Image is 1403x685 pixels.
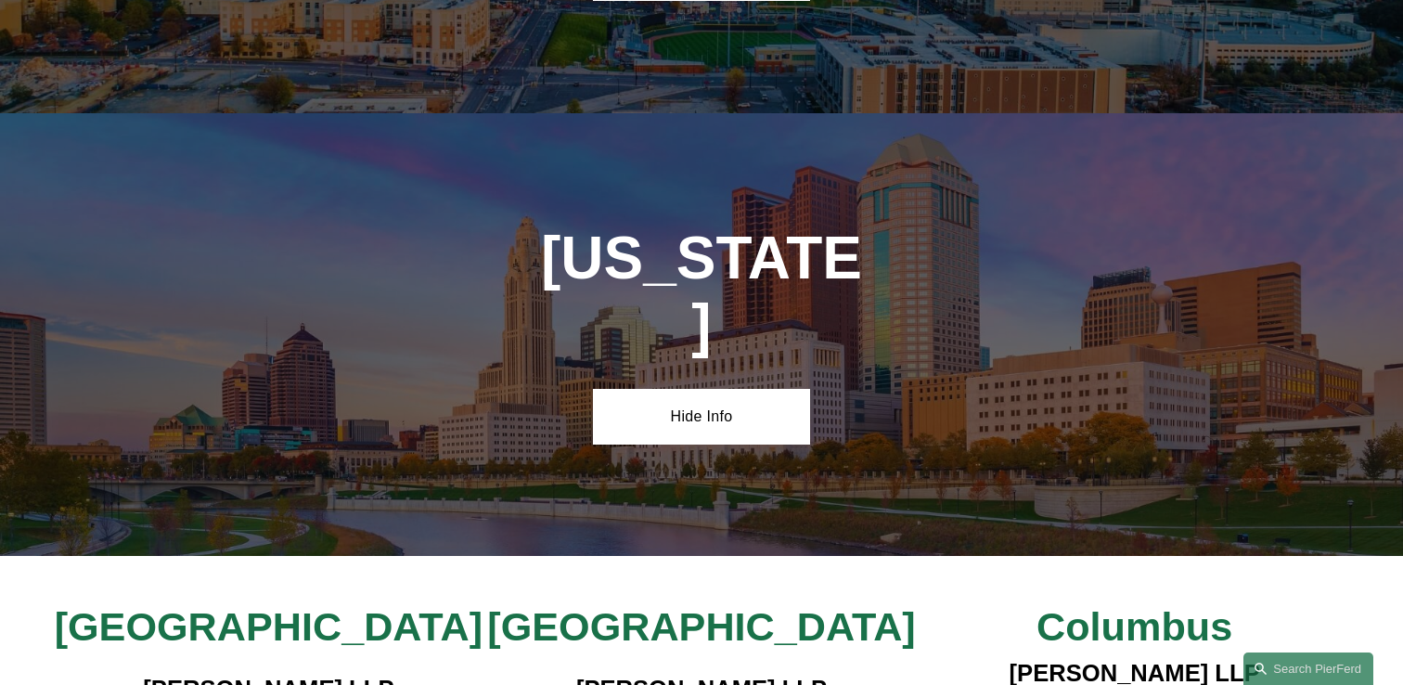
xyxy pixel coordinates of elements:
span: [GEOGRAPHIC_DATA] [55,604,483,649]
span: [GEOGRAPHIC_DATA] [487,604,915,649]
a: Hide Info [593,389,809,445]
a: Search this site [1243,653,1373,685]
span: Columbus [1036,604,1232,649]
h1: [US_STATE] [539,225,864,360]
